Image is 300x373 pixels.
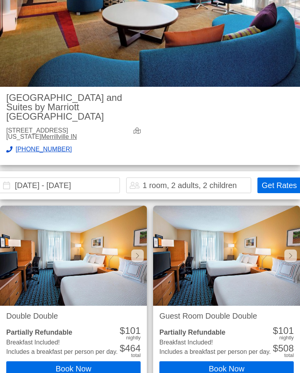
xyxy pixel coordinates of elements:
[120,326,141,335] div: 101
[6,312,141,320] h2: Double Double
[143,181,237,189] div: 1 room, 2 adults, 2 children
[273,343,278,353] span: $
[6,339,118,346] div: Breakfast Included!
[120,344,141,353] div: 464
[159,329,271,336] div: Partially Refundable
[6,329,118,336] div: Partially Refundable
[6,349,118,355] li: Includes a breakfast per person per day.
[126,335,141,341] div: nightly
[273,326,294,335] div: 101
[159,312,294,320] h2: Guest Room Double Double
[273,344,294,353] div: 508
[279,335,294,341] div: nightly
[6,127,127,140] div: [STREET_ADDRESS][US_STATE]
[16,146,72,152] span: [PHONE_NUMBER]
[159,339,271,346] div: Breakfast Included!
[131,353,141,358] div: total
[6,93,144,121] h2: [GEOGRAPHIC_DATA] and Suites by Marriott [GEOGRAPHIC_DATA]
[273,325,278,336] span: $
[134,127,144,140] a: view map
[284,353,294,358] div: total
[159,349,271,355] li: Includes a breakfast per person per day.
[120,325,125,336] span: $
[41,133,77,140] a: Merrillville IN
[120,343,125,353] span: $
[153,206,300,306] img: Guest Room Double Double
